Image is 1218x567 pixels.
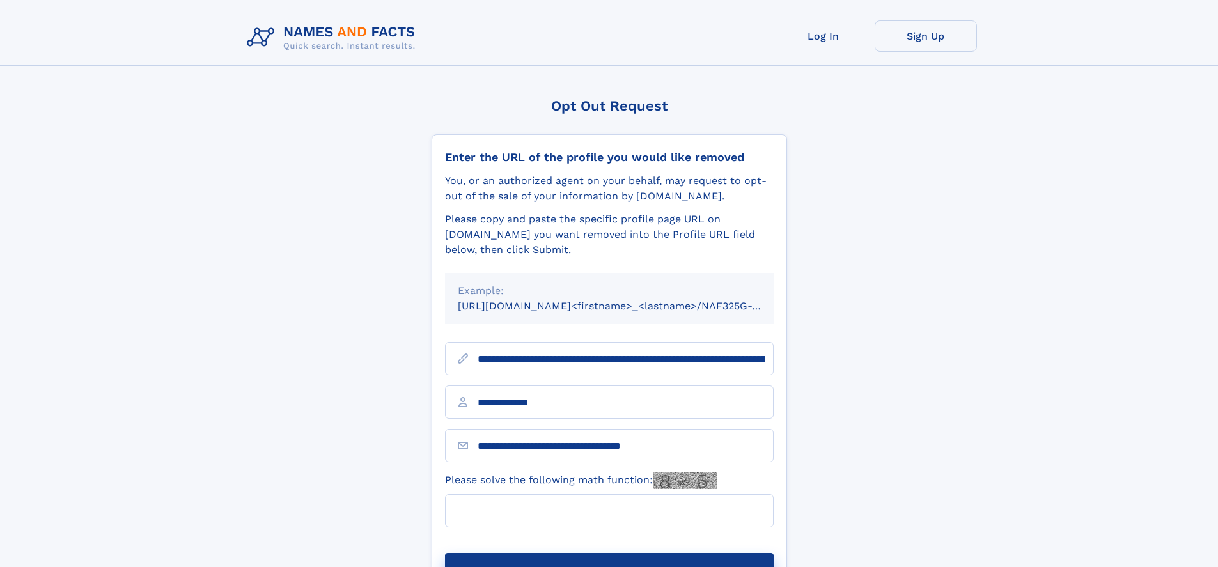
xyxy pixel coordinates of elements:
[875,20,977,52] a: Sign Up
[445,173,774,204] div: You, or an authorized agent on your behalf, may request to opt-out of the sale of your informatio...
[458,300,798,312] small: [URL][DOMAIN_NAME]<firstname>_<lastname>/NAF325G-xxxxxxxx
[445,472,717,489] label: Please solve the following math function:
[445,212,774,258] div: Please copy and paste the specific profile page URL on [DOMAIN_NAME] you want removed into the Pr...
[242,20,426,55] img: Logo Names and Facts
[445,150,774,164] div: Enter the URL of the profile you would like removed
[458,283,761,299] div: Example:
[432,98,787,114] div: Opt Out Request
[772,20,875,52] a: Log In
